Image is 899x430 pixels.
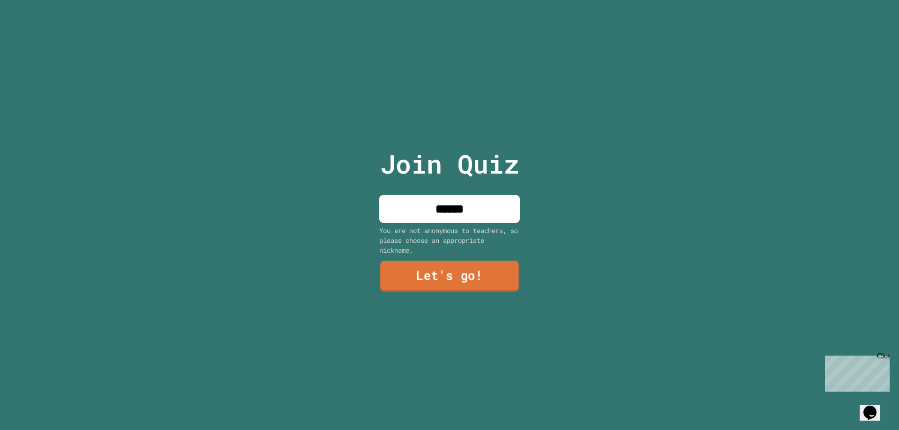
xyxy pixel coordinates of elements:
iframe: chat widget [860,393,890,421]
div: You are not anonymous to teachers, so please choose an appropriate nickname. [379,226,520,255]
iframe: chat widget [821,352,890,392]
a: Let's go! [380,261,519,292]
div: Chat with us now!Close [4,4,65,59]
p: Join Quiz [380,145,519,183]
